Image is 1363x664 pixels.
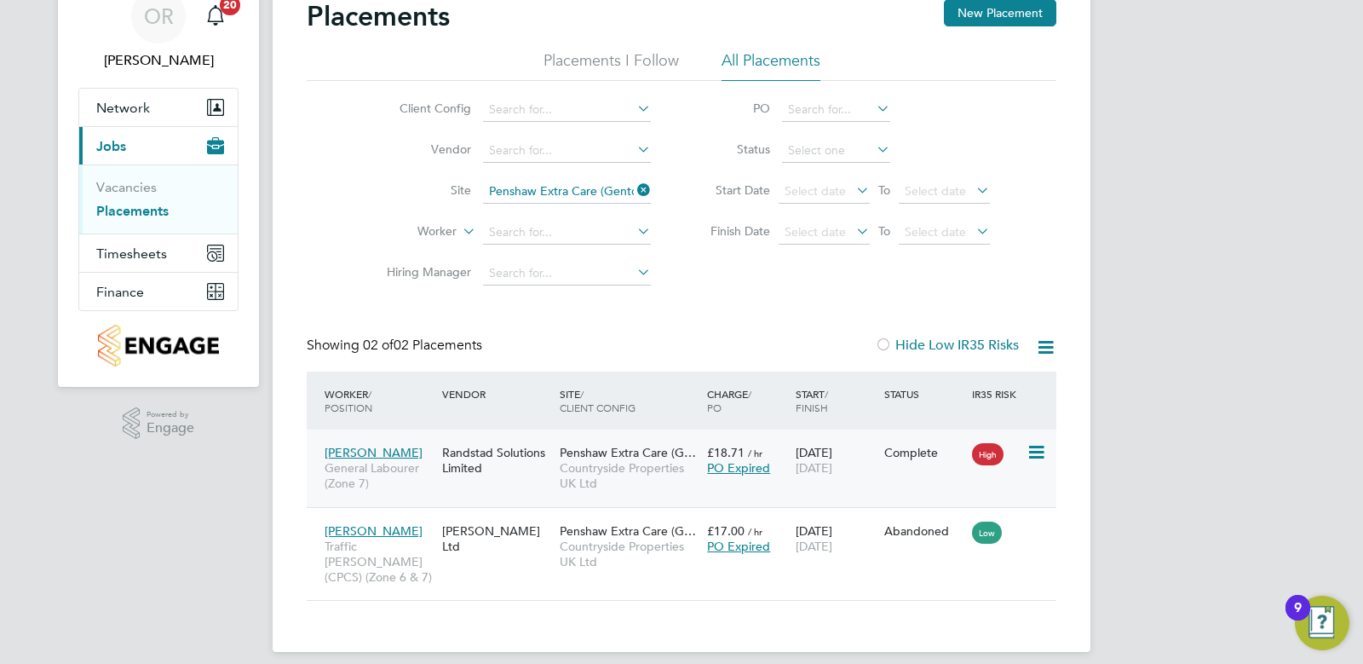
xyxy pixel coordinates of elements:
[78,325,239,367] a: Go to home page
[873,220,895,242] span: To
[880,378,969,409] div: Status
[325,460,434,491] span: General Labourer (Zone 7)
[373,182,471,198] label: Site
[791,436,880,484] div: [DATE]
[325,445,423,460] span: [PERSON_NAME]
[875,337,1019,354] label: Hide Low IR35 Risks
[1294,608,1302,630] div: 9
[782,98,890,122] input: Search for...
[748,525,762,538] span: / hr
[98,325,218,367] img: countryside-properties-logo-retina.png
[707,523,745,539] span: £17.00
[884,445,964,460] div: Complete
[884,523,964,539] div: Abandoned
[972,522,1002,544] span: Low
[438,378,555,409] div: Vendor
[79,165,238,234] div: Jobs
[325,387,372,414] span: / Position
[307,337,486,355] div: Showing
[703,378,791,423] div: Charge
[363,337,394,354] span: 02 of
[693,141,770,157] label: Status
[905,224,966,240] span: Select date
[905,183,966,199] span: Select date
[972,443,1004,465] span: High
[555,378,703,423] div: Site
[144,5,174,27] span: OR
[96,284,144,300] span: Finance
[438,515,555,563] div: [PERSON_NAME] Ltd
[796,387,828,414] span: / Finish
[968,378,1027,409] div: IR35 Risk
[707,460,770,476] span: PO Expired
[483,180,651,204] input: Search for...
[693,223,770,239] label: Finish Date
[325,539,434,586] span: Traffic [PERSON_NAME] (CPCS) (Zone 6 & 7)
[785,224,846,240] span: Select date
[560,387,635,414] span: / Client Config
[373,264,471,280] label: Hiring Manager
[96,100,150,116] span: Network
[560,445,696,460] span: Penshaw Extra Care (G…
[325,523,423,539] span: [PERSON_NAME]
[693,182,770,198] label: Start Date
[707,445,745,460] span: £18.71
[373,101,471,116] label: Client Config
[873,179,895,201] span: To
[791,515,880,563] div: [DATE]
[78,50,239,71] span: Owen Ramsey
[560,539,699,569] span: Countryside Properties UK Ltd
[96,138,126,154] span: Jobs
[359,223,457,240] label: Worker
[147,407,194,422] span: Powered by
[560,460,699,491] span: Countryside Properties UK Ltd
[722,50,820,81] li: All Placements
[363,337,482,354] span: 02 Placements
[483,98,651,122] input: Search for...
[483,139,651,163] input: Search for...
[543,50,679,81] li: Placements I Follow
[707,387,751,414] span: / PO
[79,127,238,165] button: Jobs
[96,203,169,219] a: Placements
[782,139,890,163] input: Select one
[373,141,471,157] label: Vendor
[483,221,651,245] input: Search for...
[796,539,832,554] span: [DATE]
[707,539,770,554] span: PO Expired
[79,273,238,310] button: Finance
[785,183,846,199] span: Select date
[320,436,1056,450] a: [PERSON_NAME]General Labourer (Zone 7)Randstad Solutions LimitedPenshaw Extra Care (G…Countryside...
[748,447,762,459] span: / hr
[693,101,770,116] label: PO
[796,460,832,476] span: [DATE]
[791,378,880,423] div: Start
[320,514,1056,528] a: [PERSON_NAME]Traffic [PERSON_NAME] (CPCS) (Zone 6 & 7)[PERSON_NAME] LtdPenshaw Extra Care (G…Coun...
[123,407,195,440] a: Powered byEngage
[320,378,438,423] div: Worker
[438,436,555,484] div: Randstad Solutions Limited
[79,89,238,126] button: Network
[96,245,167,262] span: Timesheets
[1295,596,1349,650] button: Open Resource Center, 9 new notifications
[79,234,238,272] button: Timesheets
[483,262,651,286] input: Search for...
[560,523,696,539] span: Penshaw Extra Care (G…
[147,421,194,436] span: Engage
[96,179,157,195] a: Vacancies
